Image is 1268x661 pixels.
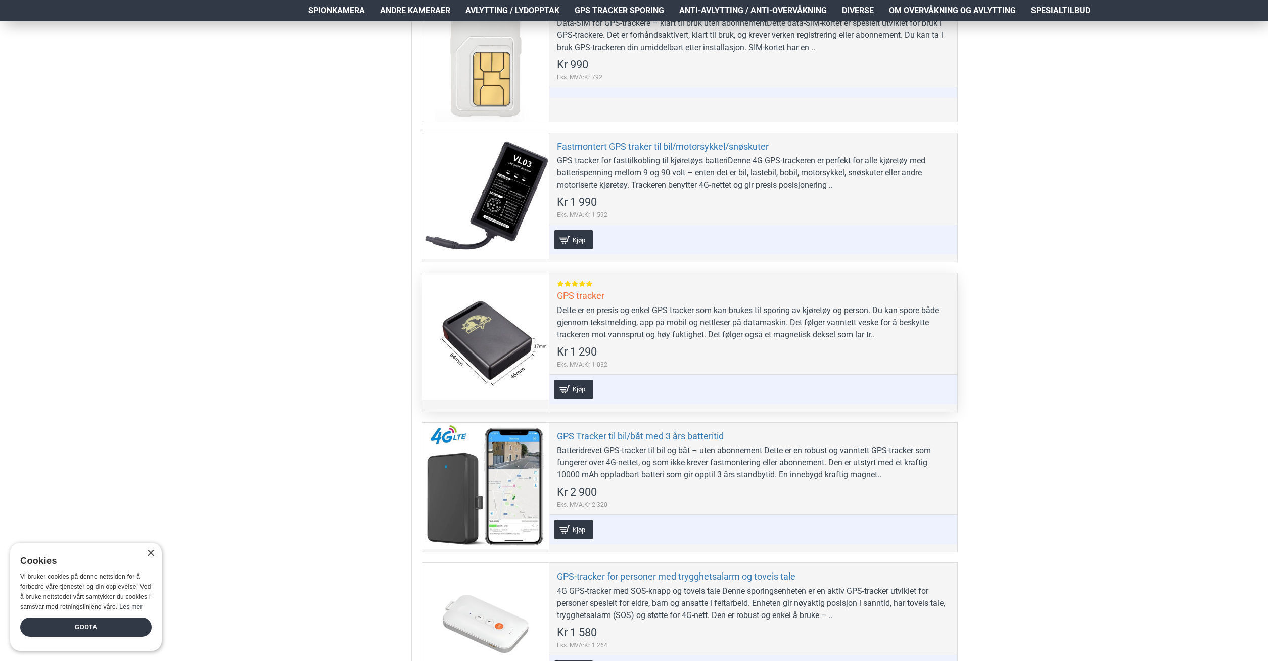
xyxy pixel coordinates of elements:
a: GPS tracker GPS tracker [422,273,549,400]
div: 4G GPS-tracker med SOS-knapp og toveis tale Denne sporingsenheten er en aktiv GPS-tracker utvikle... [557,585,950,622]
span: Kr 2 900 [557,487,597,498]
span: Kr 1 990 [557,197,597,208]
span: Anti-avlytting / Anti-overvåkning [679,5,827,17]
span: Eks. MVA:Kr 2 320 [557,500,607,509]
a: GPS Tracker til bil/båt med 3 års batteritid GPS Tracker til bil/båt med 3 års batteritid [422,423,549,549]
a: Les mer, opens a new window [119,603,142,610]
span: Eks. MVA:Kr 792 [557,73,602,82]
span: Kr 1 290 [557,346,597,358]
a: GPS tracker [557,290,604,301]
span: Eks. MVA:Kr 1 592 [557,210,607,219]
span: Om overvåkning og avlytting [889,5,1016,17]
div: Godta [20,618,152,637]
div: Batteridrevet GPS-tracker til bil og båt – uten abonnement Dette er en robust og vanntett GPS-tra... [557,445,950,481]
div: Close [147,550,154,557]
div: Data-SIM for GPS-trackere – klart til bruk uten abonnementDette data-SIM-kortet er spesielt utvik... [557,17,950,54]
span: Kr 1 580 [557,627,597,638]
span: Kjøp [570,526,588,533]
span: Kr 990 [557,59,588,70]
span: Kjøp [570,237,588,243]
span: Eks. MVA:Kr 1 032 [557,360,607,369]
a: Fastmontert GPS traker til bil/motorsykkel/snøskuter [557,141,769,152]
span: Eks. MVA:Kr 1 264 [557,641,607,650]
span: Diverse [842,5,874,17]
a: Fastmontert GPS traker til bil/motorsykkel/snøskuter Fastmontert GPS traker til bil/motorsykkel/s... [422,133,549,259]
div: GPS tracker for fasttilkobling til kjøretøys batteriDenne 4G GPS-trackeren er perfekt for alle kj... [557,155,950,191]
a: GPS Tracker til bil/båt med 3 års batteritid [557,430,724,442]
div: Dette er en presis og enkel GPS tracker som kan brukes til sporing av kjøretøy og person. Du kan ... [557,304,950,341]
span: Andre kameraer [380,5,450,17]
span: Avlytting / Lydopptak [465,5,559,17]
span: Spesialtilbud [1031,5,1090,17]
span: Vi bruker cookies på denne nettsiden for å forbedre våre tjenester og din opplevelse. Ved å bruke... [20,573,151,610]
span: Spionkamera [308,5,365,17]
span: Kjøp [570,386,588,392]
div: Cookies [20,550,145,572]
span: GPS Tracker Sporing [575,5,664,17]
a: GPS-tracker for personer med trygghetsalarm og toveis tale [557,570,795,582]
